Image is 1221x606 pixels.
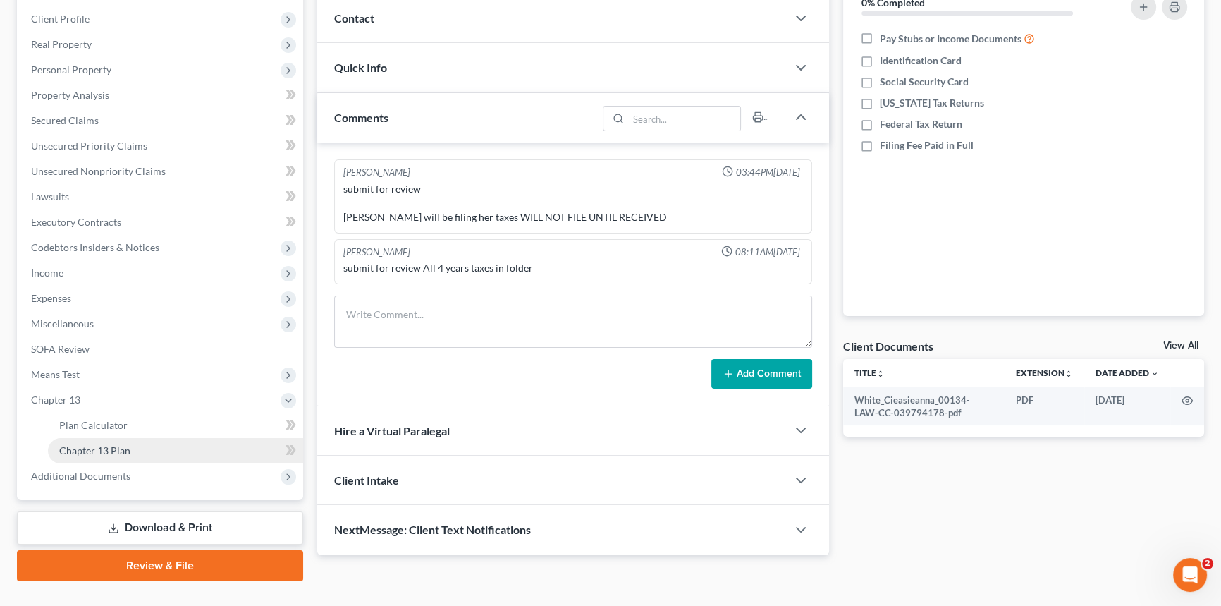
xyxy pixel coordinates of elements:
span: Client Profile [31,13,90,25]
span: Client Intake [334,473,399,487]
div: Client Documents [843,339,933,353]
div: submit for review All 4 years taxes in folder [343,261,803,275]
span: Secured Claims [31,114,99,126]
span: Unsecured Nonpriority Claims [31,165,166,177]
a: Plan Calculator [48,413,303,438]
a: Chapter 13 Plan [48,438,303,463]
span: Plan Calculator [59,419,128,431]
iframe: Intercom live chat [1173,558,1207,592]
td: PDF [1005,387,1084,426]
span: Quick Info [334,61,387,74]
a: Lawsuits [20,184,303,210]
span: Additional Documents [31,470,130,482]
span: Property Analysis [31,89,109,101]
span: Chapter 13 Plan [59,444,130,456]
span: Identification Card [880,54,962,68]
div: submit for review [PERSON_NAME] will be filing her taxes WILL NOT FILE UNTIL RECEIVED [343,182,803,224]
span: Federal Tax Return [880,117,962,131]
span: SOFA Review [31,343,90,355]
span: NextMessage: Client Text Notifications [334,523,531,536]
span: Executory Contracts [31,216,121,228]
span: Filing Fee Paid in Full [880,138,974,152]
a: Unsecured Nonpriority Claims [20,159,303,184]
td: White_Cieasieanna_00134-LAW-CC-039794178-pdf [843,387,1005,426]
a: Download & Print [17,511,303,545]
span: Means Test [31,368,80,380]
span: 08:11AM[DATE] [735,246,800,259]
span: Pay Stubs or Income Documents [880,32,1021,46]
span: Social Security Card [880,75,969,89]
button: Add Comment [711,359,812,389]
span: Personal Property [31,63,111,75]
input: Search... [628,107,740,131]
a: Executory Contracts [20,210,303,235]
span: 2 [1202,558,1213,569]
div: [PERSON_NAME] [343,246,410,259]
span: Comments [334,111,388,124]
i: unfold_more [1064,370,1073,378]
a: Secured Claims [20,108,303,133]
span: Lawsuits [31,190,69,202]
span: Chapter 13 [31,394,80,406]
a: Date Added expand_more [1096,368,1159,378]
i: expand_more [1151,370,1159,378]
i: unfold_more [876,370,885,378]
span: Real Property [31,38,92,50]
span: Miscellaneous [31,317,94,329]
a: Unsecured Priority Claims [20,133,303,159]
span: Income [31,267,63,279]
div: [PERSON_NAME] [343,166,410,179]
td: [DATE] [1084,387,1170,426]
span: Contact [334,11,374,25]
span: Codebtors Insiders & Notices [31,241,159,253]
a: Review & File [17,550,303,581]
a: Titleunfold_more [854,368,885,378]
span: Hire a Virtual Paralegal [334,424,450,437]
a: Property Analysis [20,83,303,108]
a: View All [1163,341,1198,351]
a: Extensionunfold_more [1016,368,1073,378]
a: SOFA Review [20,337,303,362]
span: Expenses [31,292,71,304]
span: [US_STATE] Tax Returns [880,96,984,110]
span: Unsecured Priority Claims [31,140,147,152]
span: 03:44PM[DATE] [736,166,800,179]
